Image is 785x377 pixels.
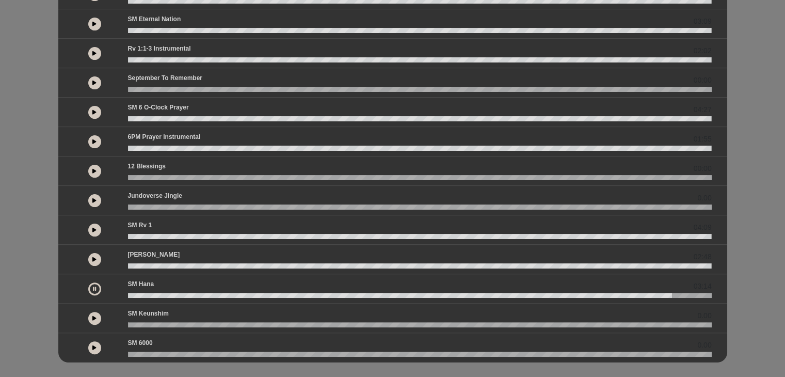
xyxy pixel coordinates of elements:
[693,104,711,115] span: 04:27
[693,16,711,27] span: 03:09
[128,132,201,142] p: 6PM Prayer Instrumental
[693,75,711,86] span: 00:00
[697,340,711,351] span: 0.00
[693,134,711,145] span: 01:55
[128,250,180,259] p: [PERSON_NAME]
[697,310,711,321] span: 0.00
[693,252,711,262] span: 02:48
[128,103,189,112] p: SM 6 o-clock prayer
[128,14,181,24] p: SM Eternal Nation
[128,221,152,230] p: SM Rv 1
[128,279,154,289] p: SM Hana
[128,191,182,200] p: Jundoverse Jingle
[693,163,711,174] span: 00:00
[693,45,711,56] span: 02:02
[693,281,711,292] span: 03:14
[128,309,169,318] p: SM Keunshim
[128,73,203,83] p: September to Remember
[128,338,153,348] p: SM 6000
[697,193,711,203] span: 0.00
[693,222,711,233] span: 04:09
[128,44,191,53] p: Rv 1:1-3 Instrumental
[128,162,166,171] p: 12 Blessings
